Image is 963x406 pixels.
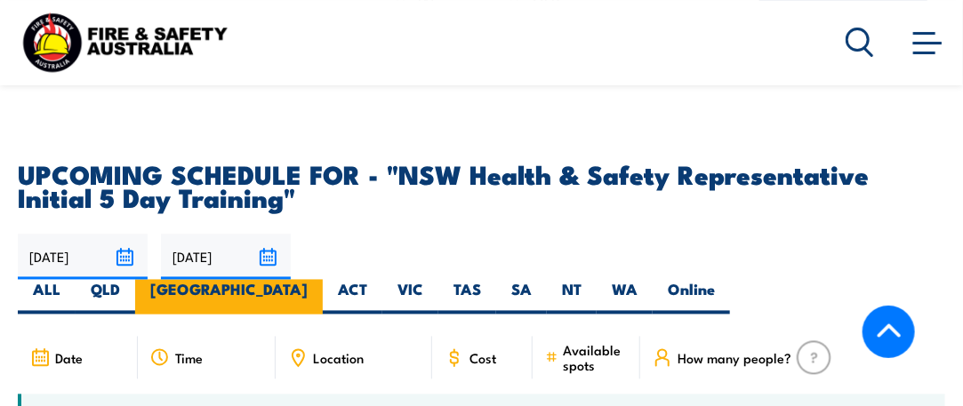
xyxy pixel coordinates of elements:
input: To date [161,235,291,280]
label: VIC [382,280,438,314]
label: WA [597,280,653,314]
label: ALL [18,280,76,314]
span: Date [55,351,83,366]
label: [GEOGRAPHIC_DATA] [135,280,323,314]
label: Online [653,280,730,314]
span: Location [313,351,364,366]
label: SA [496,280,547,314]
label: ACT [323,280,382,314]
span: Available spots [564,343,628,373]
label: NT [547,280,597,314]
label: TAS [438,280,496,314]
span: Cost [469,351,496,366]
input: From date [18,235,148,280]
label: QLD [76,280,135,314]
span: Time [175,351,203,366]
span: How many people? [678,351,791,366]
h2: UPCOMING SCHEDULE FOR - "NSW Health & Safety Representative Initial 5 Day Training" [18,163,945,209]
